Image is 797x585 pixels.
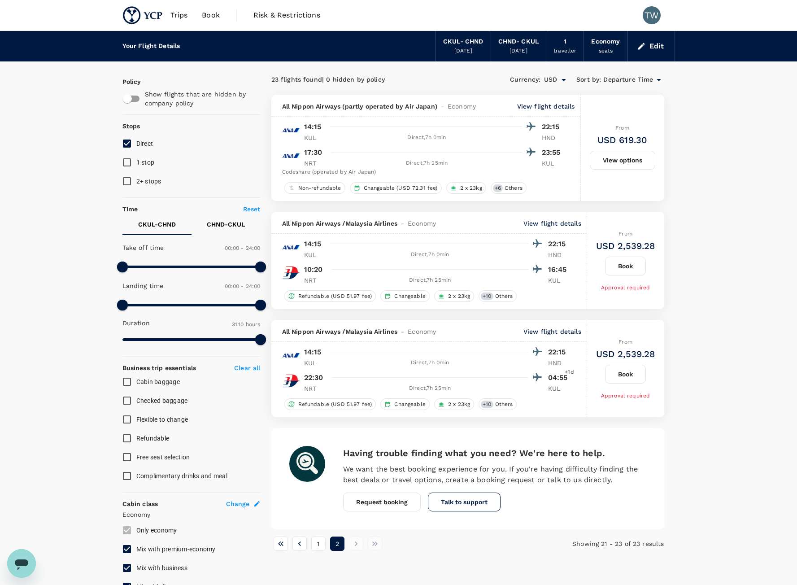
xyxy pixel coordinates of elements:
[225,245,261,251] span: 00:00 - 24:00
[122,41,180,51] div: Your Flight Details
[282,147,300,165] img: NH
[234,363,260,372] p: Clear all
[136,564,187,572] span: Mix with business
[122,510,261,519] p: Economy
[557,74,570,86] button: Open
[548,384,571,393] p: KUL
[601,393,650,399] span: Approval required
[492,401,517,408] span: Others
[501,184,526,192] span: Others
[136,378,180,385] span: Cabin baggage
[498,37,539,47] div: CHND - CKUL
[454,47,472,56] div: [DATE]
[304,347,322,358] p: 14:15
[565,368,574,377] span: +1d
[542,122,564,132] p: 22:15
[391,401,429,408] span: Changeable
[136,527,177,534] span: Only economy
[332,384,528,393] div: Direct , 7h 25min
[523,327,581,336] p: View flight details
[226,499,250,508] span: Change
[136,454,190,461] span: Free seat selection
[271,537,533,551] nav: pagination navigation
[136,435,170,442] span: Refundable
[564,37,566,47] div: 1
[457,184,486,192] span: 2 x 23kg
[304,372,323,383] p: 22:30
[605,365,646,384] button: Book
[618,231,632,237] span: From
[295,292,376,300] span: Refundable (USD 51.97 fee)
[548,239,571,249] p: 22:15
[350,182,442,194] div: Changeable (USD 72.31 fee)
[122,364,196,371] strong: Business trip essentials
[122,319,150,327] p: Duration
[635,39,667,53] button: Edit
[434,290,474,302] div: 2 x 23kg
[292,537,307,551] button: Go to previous page
[332,133,522,142] div: Direct , 7h 0min
[576,75,601,85] span: Sort by :
[253,10,320,21] span: Risk & Restrictions
[603,75,653,85] span: Departure Time
[492,292,517,300] span: Others
[282,372,300,390] img: MH
[145,90,254,108] p: Show flights that are hidden by company policy
[304,250,327,259] p: KUL
[434,398,474,410] div: 2 x 23kg
[444,401,474,408] span: 2 x 23kg
[304,239,322,249] p: 14:15
[444,292,474,300] span: 2 x 23kg
[295,184,345,192] span: Non-refundable
[542,147,564,158] p: 23:55
[332,250,528,259] div: Direct , 7h 0min
[122,77,131,86] p: Policy
[618,339,632,345] span: From
[597,133,648,147] h6: USD 619.30
[282,327,398,336] span: All Nippon Airways / Malaysia Airlines
[282,121,300,139] img: NH
[284,290,376,302] div: Refundable (USD 51.97 fee)
[397,219,408,228] span: -
[343,464,646,485] p: We want the best booking experience for you. If you're having difficulty finding the best deals o...
[590,151,655,170] button: View options
[332,358,528,367] div: Direct , 7h 0min
[304,264,323,275] p: 10:20
[122,122,140,130] strong: Stops
[391,292,429,300] span: Changeable
[284,398,376,410] div: Refundable (USD 51.97 fee)
[523,219,581,228] p: View flight details
[517,102,575,111] p: View flight details
[295,401,376,408] span: Refundable (USD 51.97 fee)
[601,284,650,291] span: Approval required
[136,472,227,480] span: Complimentary drinks and meal
[481,401,493,408] span: + 10
[479,290,517,302] div: +10Others
[136,178,161,185] span: 2+ stops
[304,133,327,142] p: KUL
[343,446,646,460] h6: Having trouble finding what you need? We're here to help.
[510,47,527,56] div: [DATE]
[548,347,571,358] p: 22:15
[136,159,155,166] span: 1 stop
[332,159,522,168] div: Direct , 7h 25min
[510,75,540,85] span: Currency :
[207,220,245,229] p: CHND - CKUL
[548,264,571,275] p: 16:45
[138,220,176,229] p: CKUL - CHND
[596,239,655,253] h6: USD 2,539.28
[304,122,322,132] p: 14:15
[284,182,345,194] div: Non-refundable
[232,321,261,327] span: 31.10 hours
[481,292,493,300] span: + 10
[446,182,486,194] div: 2 x 23kg
[542,159,564,168] p: KUL
[615,125,629,131] span: From
[282,219,398,228] span: All Nippon Airways / Malaysia Airlines
[136,397,188,404] span: Checked baggage
[122,281,164,290] p: Landing time
[542,133,564,142] p: HND
[282,102,437,111] span: All Nippon Airways (partly operated by Air Japan)
[136,416,188,423] span: Flexible to change
[343,493,421,511] button: Request booking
